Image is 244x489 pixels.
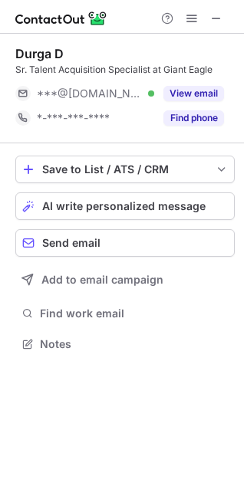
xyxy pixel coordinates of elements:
[163,86,224,101] button: Reveal Button
[15,63,235,77] div: Sr. Talent Acquisition Specialist at Giant Eagle
[15,192,235,220] button: AI write personalized message
[15,9,107,28] img: ContactOut v5.3.10
[42,163,208,176] div: Save to List / ATS / CRM
[40,337,229,351] span: Notes
[40,307,229,320] span: Find work email
[15,303,235,324] button: Find work email
[41,274,163,286] span: Add to email campaign
[42,237,101,249] span: Send email
[163,110,224,126] button: Reveal Button
[42,200,206,212] span: AI write personalized message
[15,156,235,183] button: save-profile-one-click
[15,266,235,294] button: Add to email campaign
[37,87,143,100] span: ***@[DOMAIN_NAME]
[15,333,235,355] button: Notes
[15,229,235,257] button: Send email
[15,46,64,61] div: Durga D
